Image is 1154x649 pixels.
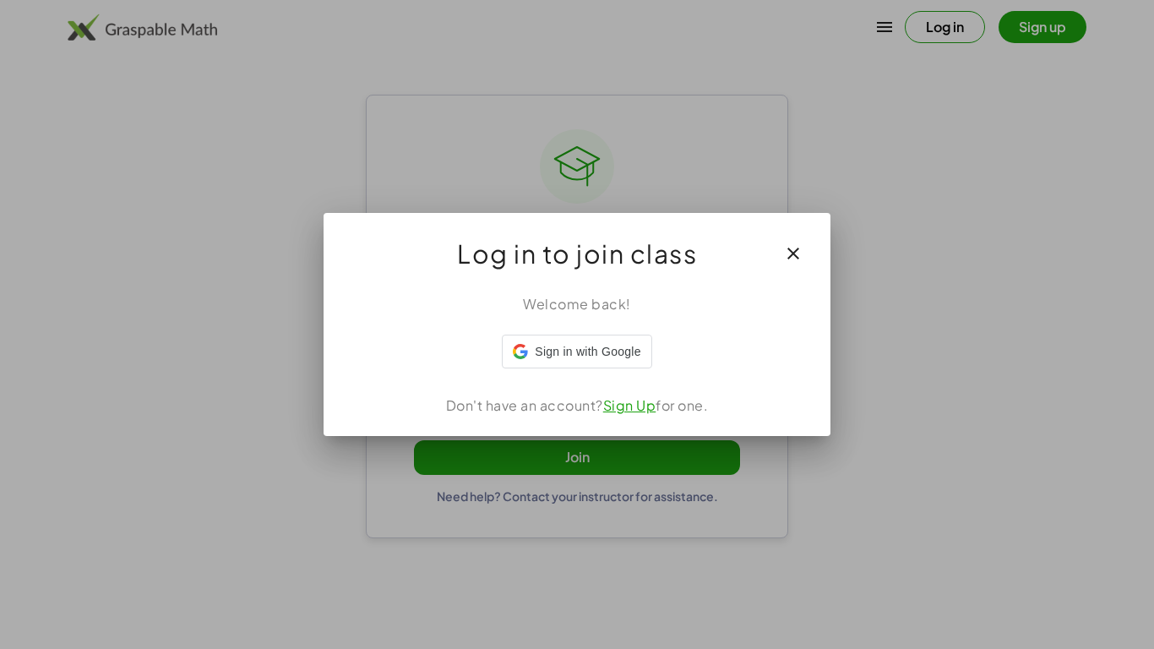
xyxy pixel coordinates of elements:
[502,335,651,368] div: Sign in with Google
[344,294,810,314] div: Welcome back!
[457,233,697,274] span: Log in to join class
[603,396,656,414] a: Sign Up
[344,395,810,416] div: Don't have an account? for one.
[535,343,640,361] span: Sign in with Google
